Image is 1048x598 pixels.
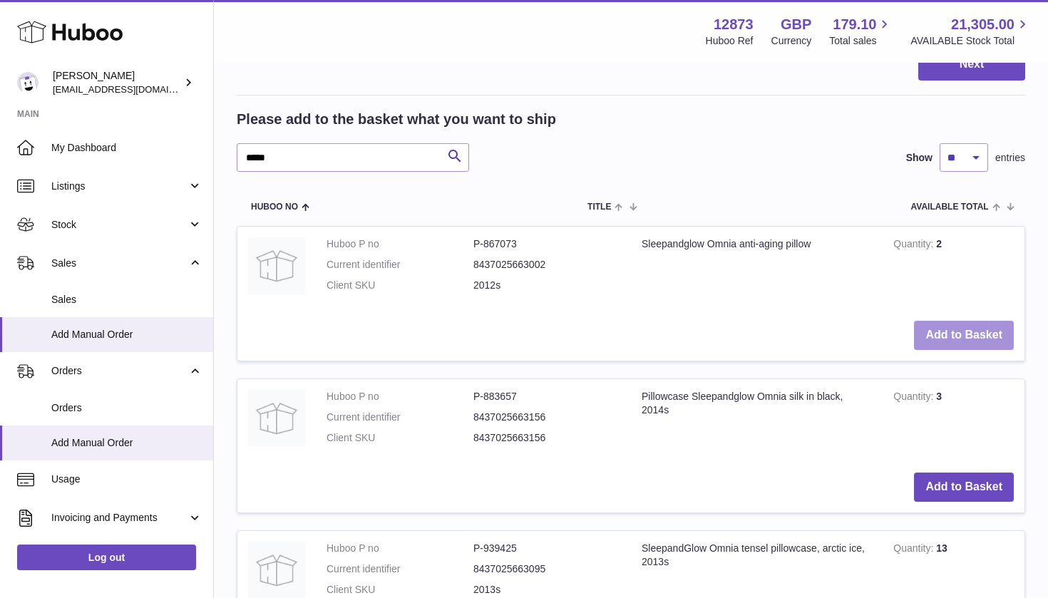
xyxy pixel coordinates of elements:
[248,237,305,294] img: Sleepandglow Omnia anti-aging pillow
[883,379,1024,463] td: 3
[910,15,1031,48] a: 21,305.00 AVAILABLE Stock Total
[893,238,936,253] strong: Quantity
[829,34,893,48] span: Total sales
[951,15,1014,34] span: 21,305.00
[995,151,1025,165] span: entries
[17,72,38,93] img: tikhon.oleinikov@sleepandglow.com
[473,542,620,555] dd: P-939425
[327,542,473,555] dt: Huboo P no
[51,257,187,270] span: Sales
[706,34,754,48] div: Huboo Ref
[53,83,210,95] span: [EMAIL_ADDRESS][DOMAIN_NAME]
[327,411,473,424] dt: Current identifier
[51,141,202,155] span: My Dashboard
[327,237,473,251] dt: Huboo P no
[918,48,1025,81] button: Next
[910,34,1031,48] span: AVAILABLE Stock Total
[17,545,196,570] a: Log out
[51,218,187,232] span: Stock
[327,562,473,576] dt: Current identifier
[251,202,298,212] span: Huboo no
[51,180,187,193] span: Listings
[781,15,811,34] strong: GBP
[237,110,556,129] h2: Please add to the basket what you want to ship
[53,69,181,96] div: [PERSON_NAME]
[51,401,202,415] span: Orders
[327,431,473,445] dt: Client SKU
[51,436,202,450] span: Add Manual Order
[473,237,620,251] dd: P-867073
[327,279,473,292] dt: Client SKU
[473,258,620,272] dd: 8437025663002
[327,258,473,272] dt: Current identifier
[771,34,812,48] div: Currency
[51,364,187,378] span: Orders
[473,562,620,576] dd: 8437025663095
[833,15,876,34] span: 179.10
[829,15,893,48] a: 179.10 Total sales
[473,583,620,597] dd: 2013s
[473,390,620,403] dd: P-883657
[911,202,989,212] span: AVAILABLE Total
[473,411,620,424] dd: 8437025663156
[914,473,1014,502] button: Add to Basket
[473,431,620,445] dd: 8437025663156
[473,279,620,292] dd: 2012s
[893,542,936,557] strong: Quantity
[51,473,202,486] span: Usage
[51,328,202,341] span: Add Manual Order
[327,390,473,403] dt: Huboo P no
[631,379,883,463] td: Pillowcase Sleepandglow Omnia silk in black, 2014s
[906,151,933,165] label: Show
[893,391,936,406] strong: Quantity
[883,227,1024,310] td: 2
[714,15,754,34] strong: 12873
[587,202,611,212] span: Title
[327,583,473,597] dt: Client SKU
[51,511,187,525] span: Invoicing and Payments
[914,321,1014,350] button: Add to Basket
[248,390,305,447] img: Pillowcase Sleepandglow Omnia silk in black, 2014s
[51,293,202,306] span: Sales
[631,227,883,310] td: Sleepandglow Omnia anti-aging pillow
